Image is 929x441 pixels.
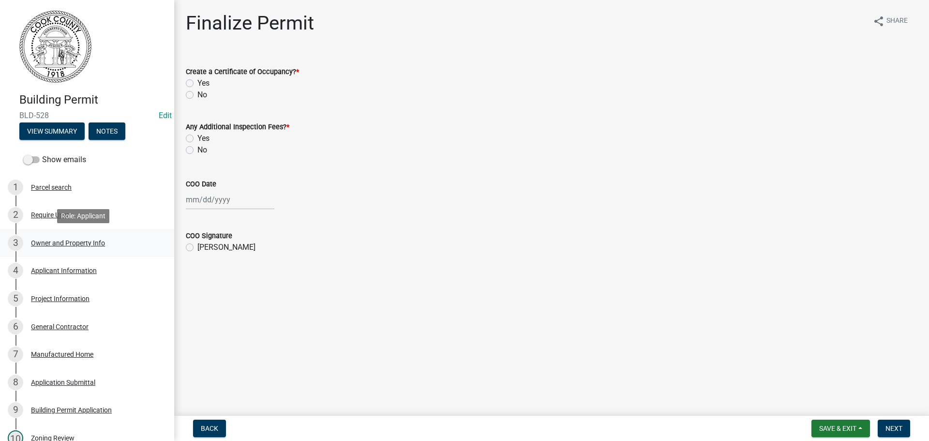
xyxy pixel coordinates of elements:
div: General Contractor [31,323,89,330]
span: BLD-528 [19,111,155,120]
div: Parcel search [31,184,72,191]
div: Building Permit Application [31,407,112,413]
div: 4 [8,263,23,278]
div: Role: Applicant [57,209,109,223]
label: Yes [197,133,210,144]
button: shareShare [865,12,915,30]
div: 3 [8,235,23,251]
img: Cook County, Georgia [19,10,91,83]
label: [PERSON_NAME] [197,242,255,253]
label: COO Signature [186,233,232,240]
wm-modal-confirm: Notes [89,128,125,136]
div: 2 [8,207,23,223]
div: 5 [8,291,23,306]
div: Owner and Property Info [31,240,105,246]
label: Any Additional Inspection Fees? [186,124,289,131]
label: COO Date [186,181,216,188]
span: Share [886,15,908,27]
wm-modal-confirm: Summary [19,128,85,136]
div: 9 [8,402,23,418]
button: Back [193,420,226,437]
div: 6 [8,319,23,335]
button: Next [878,420,910,437]
div: Project Information [31,295,90,302]
span: Save & Exit [819,425,856,432]
label: Yes [197,77,210,89]
label: No [197,144,207,156]
div: Manufactured Home [31,351,93,358]
wm-modal-confirm: Edit Application Number [159,111,172,120]
button: Notes [89,122,125,140]
div: Applicant Information [31,267,97,274]
label: Create a Certificate of Occupancy? [186,69,299,76]
label: No [197,89,207,101]
div: 8 [8,375,23,390]
h4: Building Permit [19,93,166,107]
button: View Summary [19,122,85,140]
span: Back [201,425,218,432]
span: Next [885,425,902,432]
input: mm/dd/yyyy [186,190,274,210]
div: 7 [8,347,23,362]
a: Edit [159,111,172,120]
h1: Finalize Permit [186,12,314,35]
div: Application Submittal [31,379,95,386]
div: Require User [31,212,69,218]
div: 1 [8,180,23,195]
button: Save & Exit [811,420,870,437]
label: Show emails [23,154,86,166]
i: share [873,15,884,27]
